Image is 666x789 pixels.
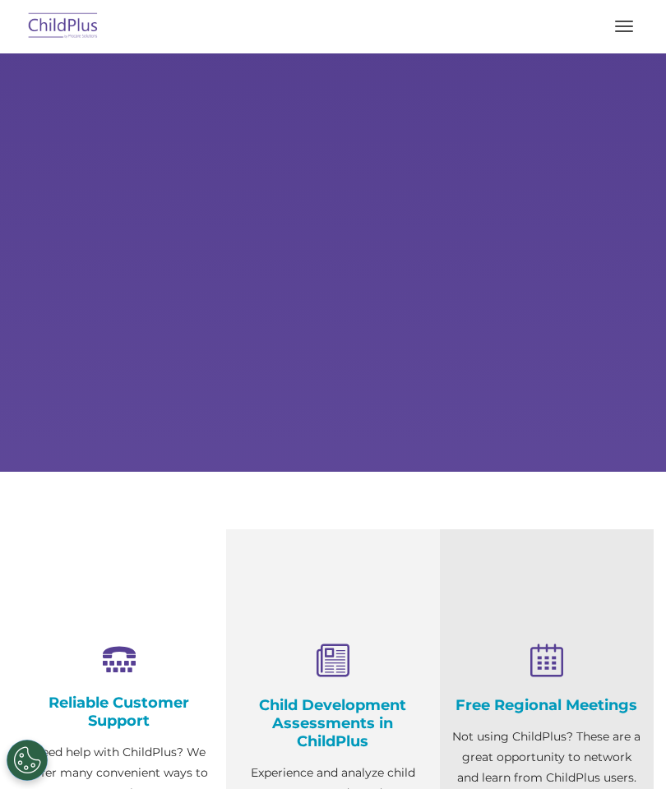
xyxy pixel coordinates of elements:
[25,7,102,46] img: ChildPlus by Procare Solutions
[7,740,48,781] button: Cookies Settings
[452,696,641,714] h4: Free Regional Meetings
[25,694,214,730] h4: Reliable Customer Support
[238,696,428,750] h4: Child Development Assessments in ChildPlus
